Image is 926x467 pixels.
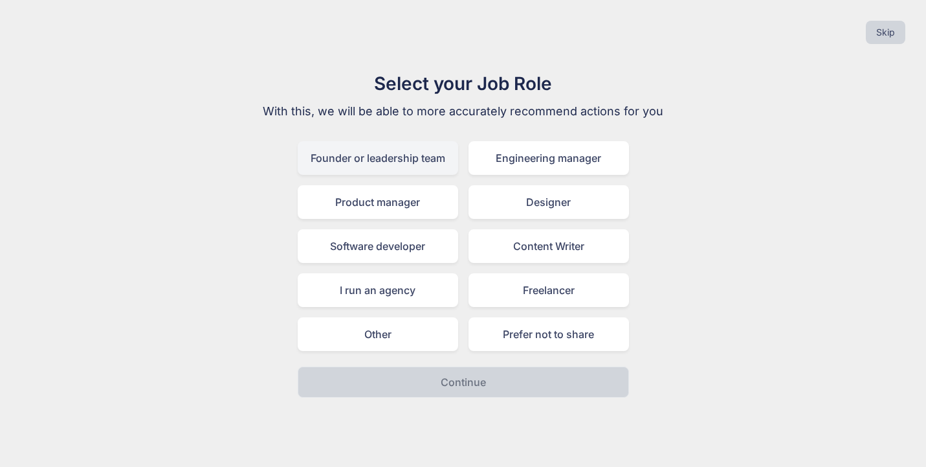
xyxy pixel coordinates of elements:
[469,229,629,263] div: Content Writer
[298,229,458,263] div: Software developer
[298,273,458,307] div: I run an agency
[298,185,458,219] div: Product manager
[441,374,486,390] p: Continue
[298,141,458,175] div: Founder or leadership team
[469,273,629,307] div: Freelancer
[298,317,458,351] div: Other
[469,141,629,175] div: Engineering manager
[246,70,681,97] h1: Select your Job Role
[469,185,629,219] div: Designer
[298,367,629,398] button: Continue
[246,102,681,120] p: With this, we will be able to more accurately recommend actions for you
[866,21,905,44] button: Skip
[469,317,629,351] div: Prefer not to share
